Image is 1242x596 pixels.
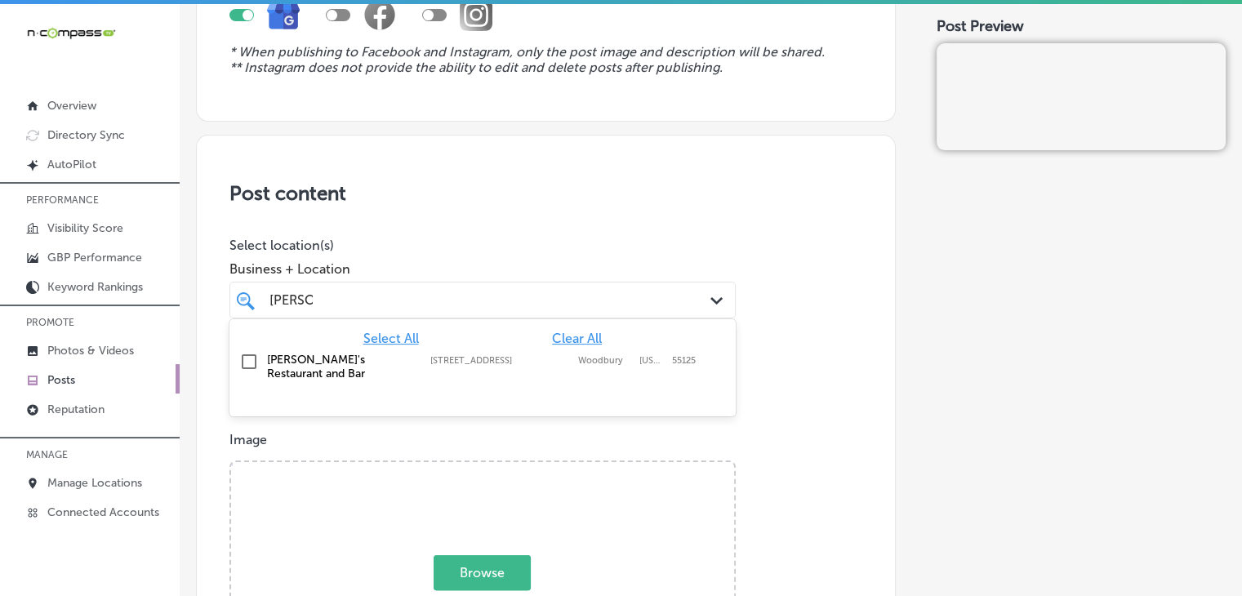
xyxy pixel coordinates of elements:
i: * When publishing to Facebook and Instagram, only the post image and description will be shared. [229,44,825,60]
p: Posts [47,373,75,387]
p: GBP Performance [47,251,142,265]
div: Post Preview [937,17,1226,35]
p: Select location(s) [229,238,736,253]
p: Photos & Videos [47,344,134,358]
label: 9900 Valley Creek Road [430,355,570,366]
p: Image [229,432,862,447]
p: AutoPilot [47,158,96,171]
label: 55125 [672,355,696,366]
p: Manage Locations [47,476,142,490]
label: Minnesota [639,355,664,366]
img: tab_keywords_by_traffic_grey.svg [162,95,176,108]
p: Connected Accounts [47,505,159,519]
label: Woodbury [578,355,631,366]
div: Domain Overview [62,96,146,107]
div: v 4.0.25 [46,26,80,39]
img: 660ab0bf-5cc7-4cb8-ba1c-48b5ae0f18e60NCTV_CLogo_TV_Black_-500x88.png [26,25,116,41]
span: Browse [434,555,531,590]
p: Directory Sync [47,128,125,142]
img: logo_orange.svg [26,26,39,39]
h3: Post content [229,181,862,205]
i: ** Instagram does not provide the ability to edit and delete posts after publishing. [229,60,723,75]
img: tab_domain_overview_orange.svg [44,95,57,108]
p: Visibility Score [47,221,123,235]
span: Business + Location [229,261,736,277]
span: Select All [363,331,419,346]
img: website_grey.svg [26,42,39,56]
p: Reputation [47,403,105,416]
p: Keyword Rankings [47,280,143,294]
label: Carmine's Restaurant and Bar [267,353,414,380]
div: Keywords by Traffic [180,96,275,107]
div: Domain: [DOMAIN_NAME] [42,42,180,56]
span: Clear All [552,331,602,346]
p: Overview [47,99,96,113]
